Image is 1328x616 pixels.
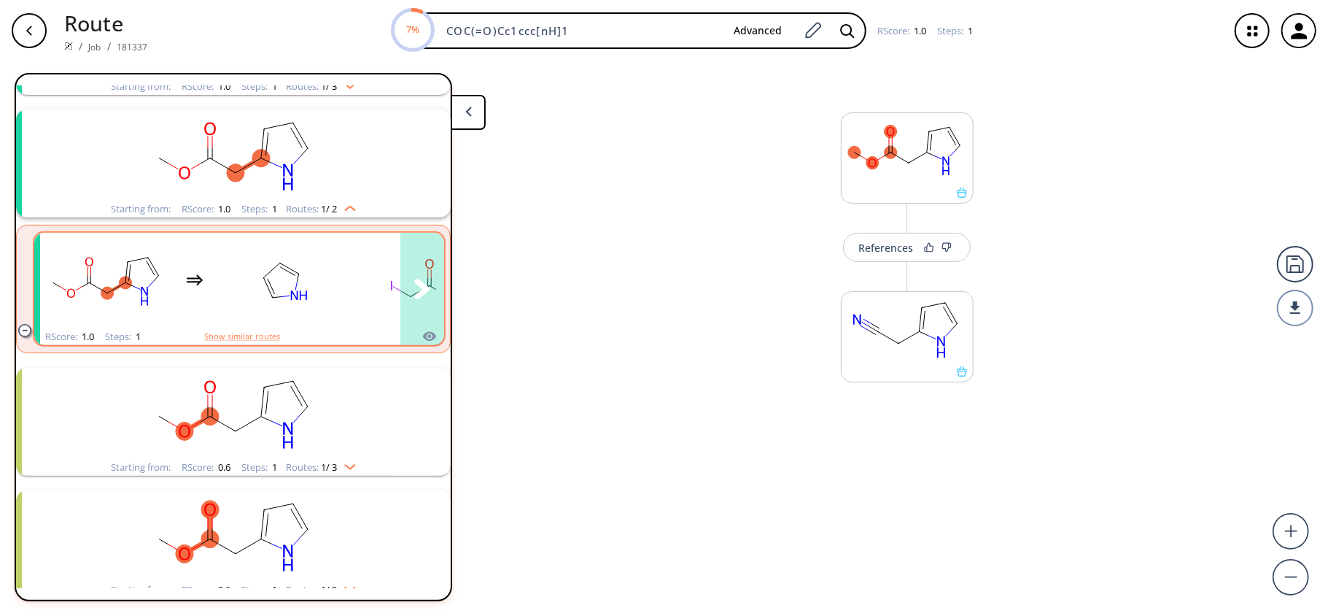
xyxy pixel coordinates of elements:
[216,461,230,474] span: 0.6
[321,204,337,214] span: 1 / 2
[241,463,277,472] div: Steps :
[133,330,141,343] span: 1
[111,463,171,472] div: Starting from:
[182,82,230,91] div: RScore :
[111,204,171,214] div: Starting from:
[438,23,722,38] input: Enter SMILES
[111,82,171,91] div: Starting from:
[937,26,973,36] div: Steps :
[218,235,349,326] svg: c1cc[nH]c1
[270,461,277,474] span: 1
[107,39,111,54] li: /
[966,24,973,37] span: 1
[79,39,82,54] li: /
[286,82,356,91] div: Routes:
[117,41,148,53] a: 181337
[241,82,277,91] div: Steps :
[111,585,171,595] div: Starting from:
[286,204,356,214] div: Routes:
[44,368,423,459] svg: COC(=O)Cc1ccc[nH]1
[216,202,230,215] span: 1.0
[182,585,230,595] div: RScore :
[105,332,141,342] div: Steps :
[241,204,277,214] div: Steps :
[216,80,230,93] span: 1.0
[337,458,356,470] img: Down
[44,109,423,201] svg: COC(=O)Cc1ccc[nH]1
[64,7,148,39] p: Route
[182,204,230,214] div: RScore :
[40,235,171,326] svg: COC(=O)Cc1ccc[nH]1
[842,292,973,366] svg: N#CCc1ccc[nH]1
[270,202,277,215] span: 1
[722,18,793,45] button: Advanced
[64,42,73,50] img: Spaya logo
[406,23,419,36] text: 7%
[88,41,101,53] a: Job
[877,26,926,36] div: RScore :
[204,330,280,343] button: Show similar routes
[337,581,356,593] img: Down
[842,113,973,188] svg: COC(=O)Cc1ccc[nH]1
[270,583,277,596] span: 1
[241,585,277,595] div: Steps :
[286,463,356,472] div: Routes:
[364,235,495,326] svg: COC(=O)CI
[321,585,337,595] span: 1 / 3
[337,200,356,212] img: Up
[270,80,277,93] span: 1
[843,233,971,262] button: References
[44,490,423,582] svg: COC(=O)Cc1ccc[nH]1
[182,463,230,472] div: RScore :
[79,330,94,343] span: 1.0
[912,24,926,37] span: 1.0
[286,585,356,595] div: Routes:
[321,82,337,91] span: 1 / 3
[216,583,230,596] span: 0.6
[321,463,337,472] span: 1 / 3
[858,243,913,253] div: References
